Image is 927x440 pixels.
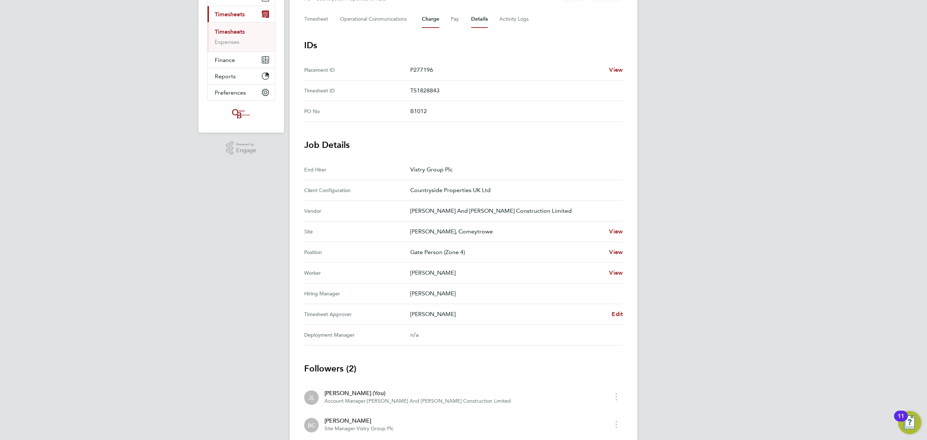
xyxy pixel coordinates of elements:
[304,331,410,339] div: Deployment Manager
[609,249,623,256] span: View
[304,269,410,277] div: Worker
[215,57,235,63] span: Finance
[367,398,511,404] span: [PERSON_NAME] And [PERSON_NAME] Construction Limited
[236,141,256,148] span: Powered by
[410,186,617,195] p: Countryside Properties UK Ltd
[898,416,904,426] div: 11
[304,11,328,28] button: Timesheet
[609,227,623,236] a: View
[451,11,460,28] button: Pay
[357,426,394,432] span: Vistry Group Plc
[215,28,245,35] a: Timesheets
[609,269,623,277] a: View
[609,269,623,276] span: View
[304,310,410,319] div: Timesheet Approver
[499,11,530,28] button: Activity Logs
[410,310,606,319] p: [PERSON_NAME]
[410,66,603,74] p: P277196
[410,165,617,174] p: Vistry Group Plc
[410,269,603,277] p: [PERSON_NAME]
[207,84,275,100] button: Preferences
[309,394,314,402] span: JL
[207,6,275,22] button: Timesheets
[471,11,488,28] button: Details
[410,289,617,298] p: [PERSON_NAME]
[215,38,239,45] a: Expenses
[304,248,410,257] div: Position
[324,389,511,398] div: [PERSON_NAME] (You)
[609,66,623,74] a: View
[226,141,257,155] a: Powered byEngage
[612,310,623,319] a: Edit
[355,426,357,432] span: ·
[410,331,611,339] div: n/a
[207,22,275,51] div: Timesheets
[304,390,319,405] div: Jordan Lee (You)
[215,11,245,18] span: Timesheets
[324,398,366,404] span: Account Manager
[308,421,315,429] span: BC
[207,108,275,120] a: Go to home page
[207,52,275,68] button: Finance
[366,398,367,404] span: ·
[410,248,603,257] p: Gate Person (Zone 4)
[609,248,623,257] a: View
[304,40,623,51] h3: IDs
[304,289,410,298] div: Hiring Manager
[410,207,617,215] p: [PERSON_NAME] And [PERSON_NAME] Construction Limited
[215,73,236,80] span: Reports
[609,228,623,235] span: View
[304,363,623,374] h3: Followers (2)
[410,86,617,95] p: TS1828843
[340,11,410,28] button: Operational Communications
[324,416,394,425] div: [PERSON_NAME]
[610,419,623,430] button: timesheet menu
[207,68,275,84] button: Reports
[304,107,410,116] div: PO No
[610,391,623,402] button: timesheet menu
[304,86,410,95] div: Timesheet ID
[304,186,410,195] div: Client Configuration
[236,148,256,154] span: Engage
[609,66,623,73] span: View
[304,418,319,432] div: Ben Camm
[410,107,617,116] p: B1012
[215,89,246,96] span: Preferences
[898,411,921,434] button: Open Resource Center, 11 new notifications
[324,426,355,432] span: Site Manager
[612,311,623,317] span: Edit
[304,139,623,151] h3: Job Details
[410,227,603,236] p: [PERSON_NAME], Comeytrowe
[304,227,410,236] div: Site
[304,165,410,174] div: End Hirer
[304,66,410,74] div: Placement ID
[422,11,439,28] button: Charge
[304,207,410,215] div: Vendor
[231,108,252,120] img: oneillandbrennan-logo-retina.png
